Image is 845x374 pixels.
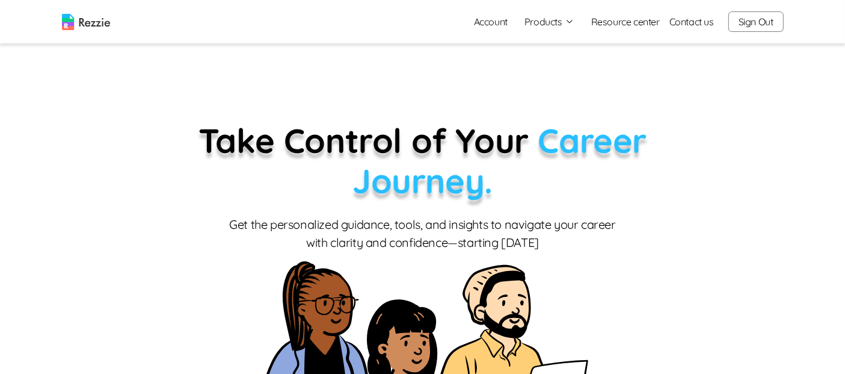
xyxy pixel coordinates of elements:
[352,119,647,202] span: Career Journey.
[227,216,618,252] p: Get the personalized guidance, tools, and insights to navigate your career with clarity and confi...
[137,120,708,201] p: Take Control of Your
[464,10,517,34] a: Account
[591,14,660,29] a: Resource center
[669,14,714,29] a: Contact us
[62,14,110,30] img: logo
[728,11,784,32] button: Sign Out
[524,14,574,29] button: Products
